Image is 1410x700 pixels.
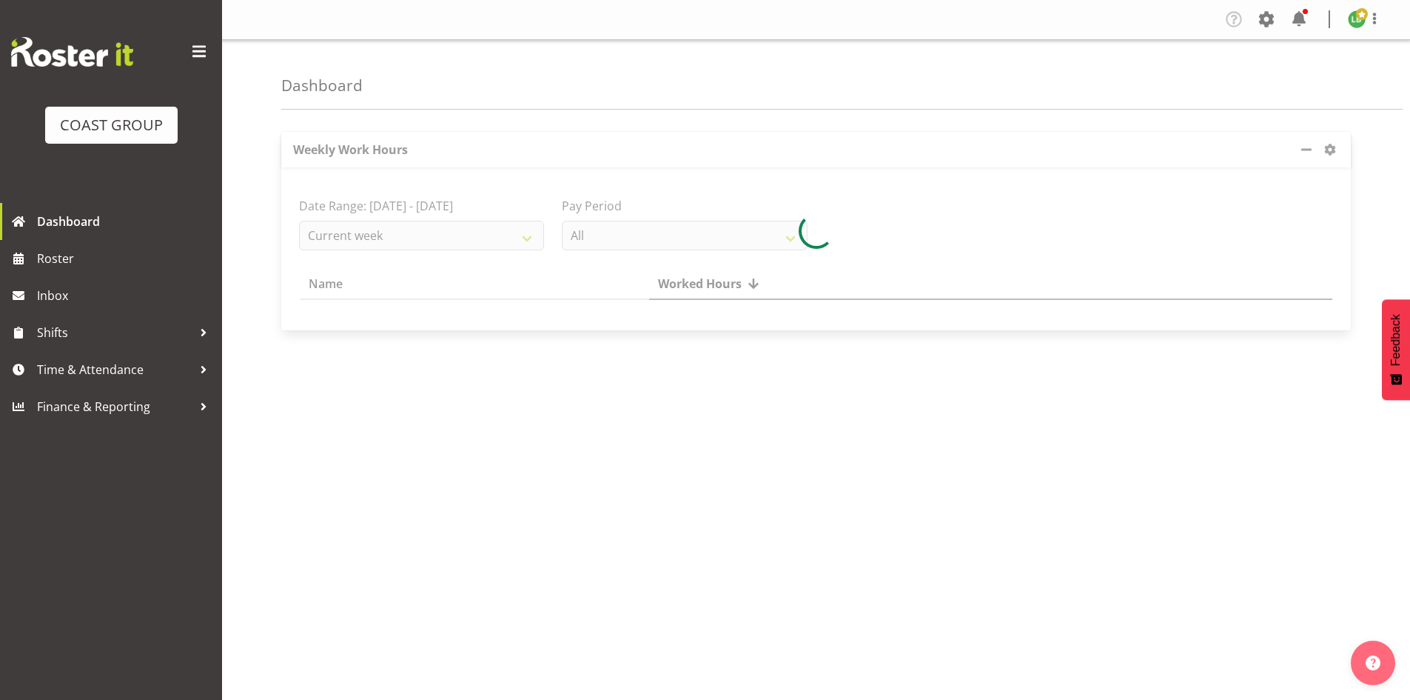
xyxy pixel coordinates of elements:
span: Time & Attendance [37,359,192,381]
span: Dashboard [37,210,215,233]
img: help-xxl-2.png [1366,656,1380,670]
span: Feedback [1389,314,1403,366]
span: Shifts [37,321,192,344]
div: COAST GROUP [60,114,163,136]
button: Feedback - Show survey [1382,299,1410,400]
h4: Dashboard [281,77,363,94]
img: Rosterit website logo [11,37,133,67]
span: Finance & Reporting [37,396,192,418]
img: lu-budden8051.jpg [1348,10,1366,28]
span: Roster [37,247,215,270]
span: Inbox [37,284,215,307]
